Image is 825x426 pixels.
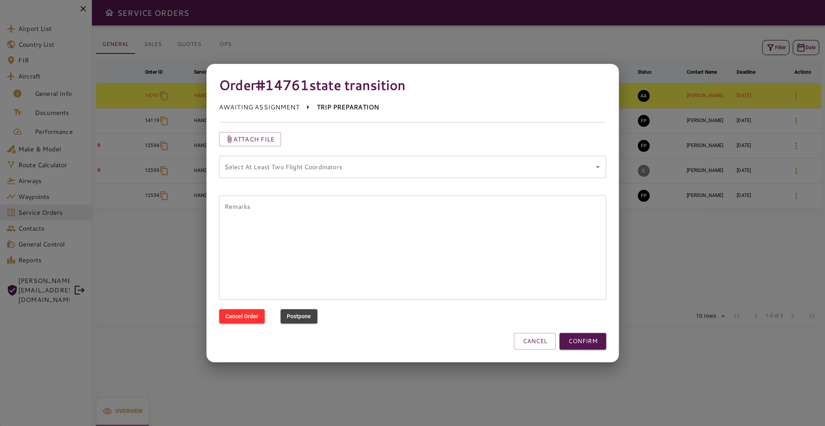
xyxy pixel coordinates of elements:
button: CANCEL [514,333,555,350]
button: CONFIRM [559,333,606,350]
button: Cancel Order [219,309,265,324]
p: TRIP PREPARATION [317,103,379,112]
button: Postpone [280,309,317,324]
button: Attach file [219,132,281,146]
button: Open [592,161,603,172]
p: AWAITING ASSIGNMENT [219,103,299,112]
p: Attach file [233,134,275,144]
h4: Order #14761 state transition [219,76,606,93]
